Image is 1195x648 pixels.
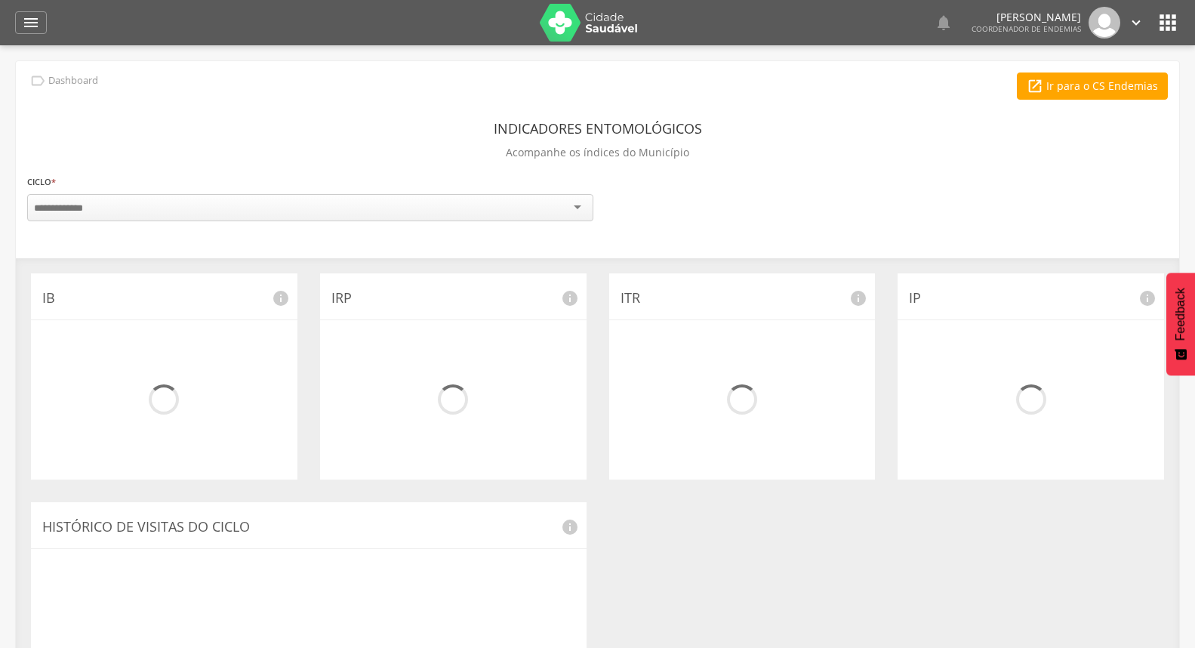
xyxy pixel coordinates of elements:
a:  [15,11,47,34]
i: info [561,518,579,536]
i:  [22,14,40,32]
p: IP [909,289,1153,308]
p: Acompanhe os índices do Município [506,142,689,163]
p: IRP [331,289,575,308]
i:  [1128,14,1144,31]
p: [PERSON_NAME] [972,12,1081,23]
i:  [1156,11,1180,35]
p: Histórico de Visitas do Ciclo [42,517,575,537]
p: ITR [621,289,864,308]
label: Ciclo [27,174,56,190]
i: info [272,289,290,307]
p: IB [42,289,286,308]
span: Coordenador de Endemias [972,23,1081,34]
i: info [849,289,867,307]
i: info [1138,289,1157,307]
a:  [1128,7,1144,39]
a: Ir para o CS Endemias [1017,73,1168,100]
p: Dashboard [48,75,98,87]
i: info [561,289,579,307]
header: Indicadores Entomológicos [494,115,702,142]
i:  [1027,78,1043,94]
span: Feedback [1174,288,1187,341]
a:  [935,7,953,39]
i:  [29,73,46,89]
i:  [935,14,953,32]
button: Feedback - Mostrar pesquisa [1166,273,1195,375]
